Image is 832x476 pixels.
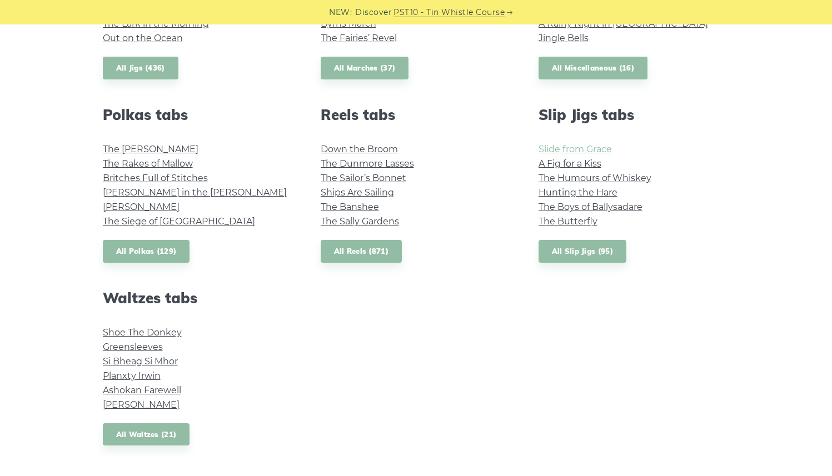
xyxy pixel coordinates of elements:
[539,33,589,43] a: Jingle Bells
[321,240,402,263] a: All Reels (871)
[539,173,651,183] a: The Humours of Whiskey
[393,6,505,19] a: PST10 - Tin Whistle Course
[103,385,181,395] a: Ashokan Farewell
[103,57,178,79] a: All Jigs (436)
[103,144,198,154] a: The [PERSON_NAME]
[321,106,512,123] h2: Reels tabs
[321,144,398,154] a: Down the Broom
[103,33,183,43] a: Out on the Ocean
[539,144,612,154] a: Slide from Grace
[103,158,193,169] a: The Rakes of Mallow
[321,202,379,212] a: The Banshee
[103,202,180,212] a: [PERSON_NAME]
[103,327,182,338] a: Shoe The Donkey
[329,6,352,19] span: NEW:
[103,342,163,352] a: Greensleeves
[539,106,730,123] h2: Slip Jigs tabs
[103,356,178,367] a: Si­ Bheag Si­ Mhor
[321,216,399,227] a: The Sally Gardens
[539,216,597,227] a: The Butterfly
[539,240,626,263] a: All Slip Jigs (95)
[321,33,397,43] a: The Fairies’ Revel
[539,187,617,198] a: Hunting the Hare
[321,57,409,79] a: All Marches (37)
[321,158,414,169] a: The Dunmore Lasses
[355,6,392,19] span: Discover
[103,106,294,123] h2: Polkas tabs
[103,289,294,307] h2: Waltzes tabs
[103,370,161,381] a: Planxty Irwin
[539,57,648,79] a: All Miscellaneous (16)
[103,173,208,183] a: Britches Full of Stitches
[103,399,180,410] a: [PERSON_NAME]
[103,423,190,446] a: All Waltzes (21)
[103,240,190,263] a: All Polkas (129)
[539,158,601,169] a: A Fig for a Kiss
[103,187,287,198] a: [PERSON_NAME] in the [PERSON_NAME]
[321,173,406,183] a: The Sailor’s Bonnet
[103,216,255,227] a: The Siege of [GEOGRAPHIC_DATA]
[321,187,394,198] a: Ships Are Sailing
[539,202,642,212] a: The Boys of Ballysadare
